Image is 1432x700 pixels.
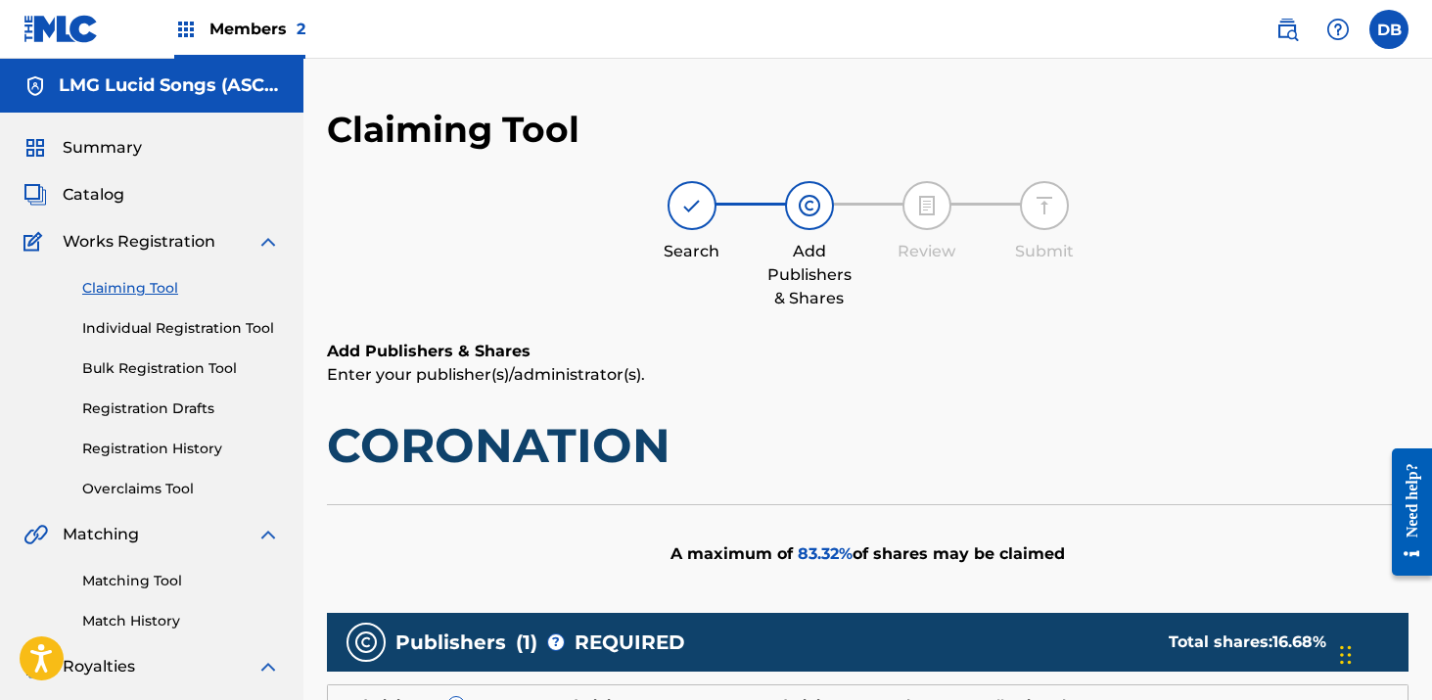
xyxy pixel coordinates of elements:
img: step indicator icon for Add Publishers & Shares [798,194,821,217]
img: expand [256,655,280,678]
a: Matching Tool [82,571,280,591]
a: Registration Drafts [82,398,280,419]
span: ? [548,634,564,650]
img: step indicator icon for Submit [1033,194,1056,217]
iframe: Resource Center [1377,434,1432,591]
img: expand [256,230,280,254]
div: Search [643,240,741,263]
img: search [1275,18,1299,41]
span: Works Registration [63,230,215,254]
div: Help [1318,10,1358,49]
iframe: Chat Widget [1334,606,1432,700]
div: Drag [1340,626,1352,684]
span: Members [209,18,305,40]
img: step indicator icon for Review [915,194,939,217]
span: Catalog [63,183,124,207]
span: Matching [63,523,139,546]
img: Accounts [23,74,47,98]
img: Summary [23,136,47,160]
h1: CORONATION [327,416,1409,475]
span: Royalties [63,655,135,678]
a: Public Search [1268,10,1307,49]
p: Enter your publisher(s)/administrator(s). [327,363,1409,387]
div: Total shares: [1169,630,1369,654]
div: Submit [995,240,1093,263]
img: Catalog [23,183,47,207]
span: ( 1 ) [516,628,537,657]
a: Claiming Tool [82,278,280,299]
a: Bulk Registration Tool [82,358,280,379]
span: 2 [297,20,305,38]
img: help [1326,18,1350,41]
span: Publishers [395,628,506,657]
img: expand [256,523,280,546]
h5: LMG Lucid Songs (ASCAP) [59,74,280,97]
img: step indicator icon for Search [680,194,704,217]
a: CatalogCatalog [23,183,124,207]
a: Overclaims Tool [82,479,280,499]
a: Registration History [82,439,280,459]
h6: Add Publishers & Shares [327,340,1409,363]
h2: Claiming Tool [327,108,579,152]
a: Individual Registration Tool [82,318,280,339]
img: MLC Logo [23,15,99,43]
div: User Menu [1369,10,1409,49]
span: REQUIRED [575,628,685,657]
div: Add Publishers & Shares [761,240,858,310]
span: 83.32 % [798,544,853,563]
span: 16.68 % [1272,632,1326,651]
img: publishers [354,630,378,654]
a: Match History [82,611,280,631]
div: Review [878,240,976,263]
img: Works Registration [23,230,49,254]
div: A maximum of of shares may be claimed [327,504,1409,603]
span: Summary [63,136,142,160]
a: SummarySummary [23,136,142,160]
img: Top Rightsholders [174,18,198,41]
img: Matching [23,523,48,546]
